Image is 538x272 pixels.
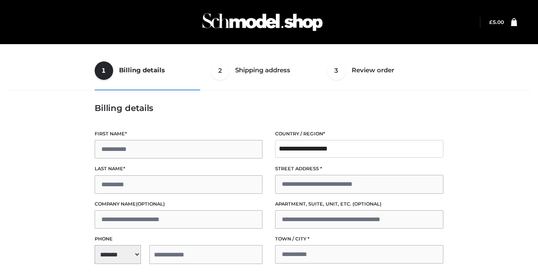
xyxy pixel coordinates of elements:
[95,235,263,243] label: Phone
[136,201,165,207] span: (optional)
[275,130,443,138] label: Country / Region
[95,103,443,113] h3: Billing details
[199,5,326,39] img: Schmodel Admin 964
[275,200,443,208] label: Apartment, suite, unit, etc.
[275,235,443,243] label: Town / City
[95,200,263,208] label: Company name
[352,201,382,207] span: (optional)
[95,130,263,138] label: First name
[489,19,493,25] span: £
[489,19,504,25] bdi: 5.00
[275,165,443,173] label: Street address
[95,165,263,173] label: Last name
[489,19,504,25] a: £5.00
